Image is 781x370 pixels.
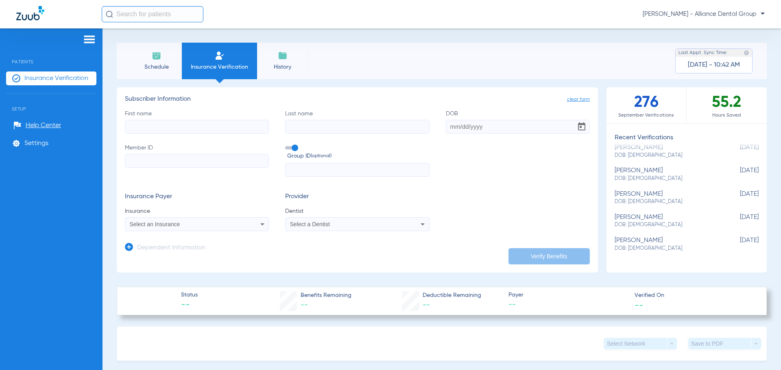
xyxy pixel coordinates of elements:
[615,167,718,182] div: [PERSON_NAME]
[181,300,198,311] span: --
[606,111,686,119] span: September Verifications
[606,87,687,123] div: 276
[263,63,302,71] span: History
[125,110,269,134] label: First name
[744,50,749,56] img: last sync help info
[718,190,759,206] span: [DATE]
[83,35,96,44] img: hamburger-icon
[423,301,430,309] span: --
[125,120,269,134] input: First name
[615,221,718,229] span: DOB: [DEMOGRAPHIC_DATA]
[285,193,429,201] h3: Provider
[446,120,590,134] input: DOBOpen calendar
[125,95,590,104] h3: Subscriber Information
[678,49,727,57] span: Last Appt. Sync Time:
[137,244,205,252] h3: Dependent Information
[125,144,269,177] label: Member ID
[615,190,718,206] div: [PERSON_NAME]
[6,94,96,112] span: Setup
[285,120,429,134] input: Last name
[615,214,718,229] div: [PERSON_NAME]
[567,95,590,104] span: clear form
[181,291,198,299] span: Status
[16,6,44,20] img: Zuub Logo
[615,245,718,252] span: DOB: [DEMOGRAPHIC_DATA]
[215,51,225,61] img: Manual Insurance Verification
[130,221,180,227] span: Select an Insurance
[290,221,330,227] span: Select a Dentist
[311,152,332,160] small: (optional)
[6,47,96,65] span: Patients
[606,134,767,142] h3: Recent Verifications
[688,61,740,69] span: [DATE] - 10:42 AM
[687,111,767,119] span: Hours Saved
[278,51,288,61] img: History
[285,110,429,134] label: Last name
[718,167,759,182] span: [DATE]
[687,87,767,123] div: 55.2
[635,301,644,309] span: --
[615,175,718,182] span: DOB: [DEMOGRAPHIC_DATA]
[102,6,203,22] input: Search for patients
[643,10,765,18] span: [PERSON_NAME] - Alliance Dental Group
[125,193,269,201] h3: Insurance Payer
[718,237,759,252] span: [DATE]
[188,63,251,71] span: Insurance Verification
[615,198,718,206] span: DOB: [DEMOGRAPHIC_DATA]
[137,63,176,71] span: Schedule
[615,152,718,159] span: DOB: [DEMOGRAPHIC_DATA]
[615,237,718,252] div: [PERSON_NAME]
[24,74,88,82] span: Insurance Verification
[301,301,308,309] span: --
[423,291,481,300] span: Deductible Remaining
[106,11,113,18] img: Search Icon
[285,207,429,215] span: Dentist
[26,121,61,130] span: Help Center
[125,154,269,168] input: Member ID
[287,152,429,160] span: Group ID
[508,300,628,310] span: --
[13,121,61,130] a: Help Center
[508,248,590,264] button: Verify Benefits
[718,214,759,229] span: [DATE]
[125,207,269,215] span: Insurance
[508,291,628,299] span: Payer
[152,51,161,61] img: Schedule
[635,291,754,300] span: Verified On
[301,291,351,300] span: Benefits Remaining
[446,110,590,134] label: DOB
[24,139,48,147] span: Settings
[574,119,590,135] button: Open calendar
